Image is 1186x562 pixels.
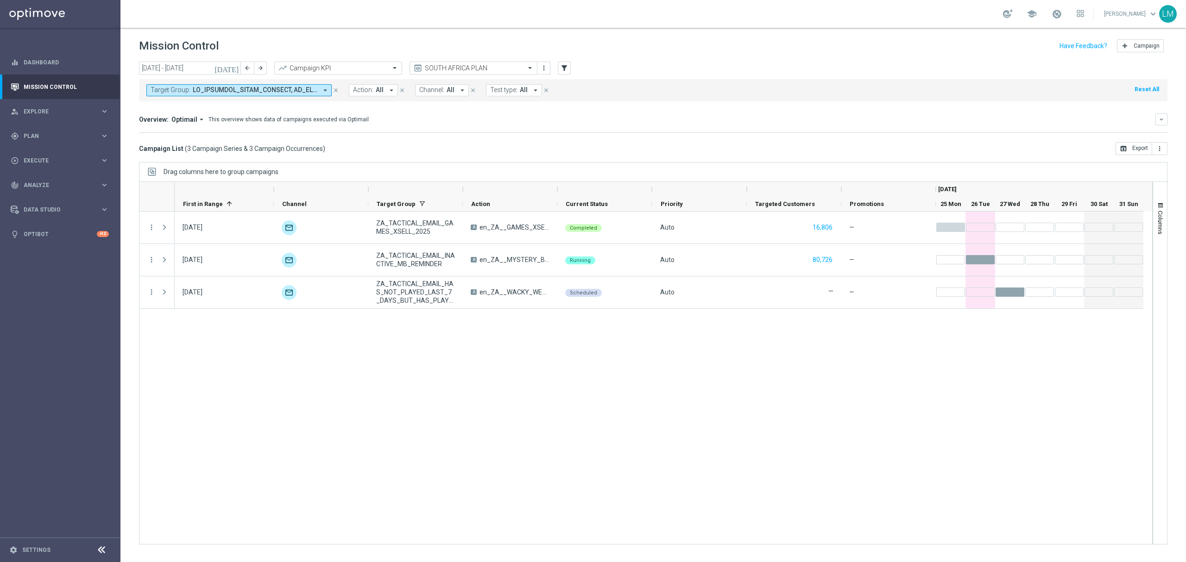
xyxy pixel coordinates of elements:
i: person_search [11,107,19,116]
span: Campaign [1134,43,1160,49]
i: keyboard_arrow_right [100,156,109,165]
span: Explore [24,109,100,114]
div: Optimail [282,253,296,268]
span: All [520,86,528,94]
span: 27 Wed [1000,200,1020,207]
colored-tag: Scheduled [565,288,602,297]
label: — [828,287,833,295]
button: Action: All arrow_drop_down [349,84,398,96]
div: play_circle_outline Execute keyboard_arrow_right [10,157,109,164]
span: Plan [24,133,100,139]
button: more_vert [1152,142,1167,155]
colored-tag: Running [565,256,595,264]
i: close [543,87,549,94]
button: more_vert [147,223,156,231]
a: Mission Control [24,75,109,99]
button: arrow_back [241,62,254,75]
button: 80,726 [812,254,833,266]
span: Channel: [419,86,444,94]
div: Execute [11,156,100,165]
span: ( [185,144,187,153]
a: Settings [22,547,50,553]
button: Channel: All arrow_drop_down [415,84,469,96]
span: Action [471,200,490,207]
span: Auto [660,288,675,296]
i: keyboard_arrow_down [1158,116,1165,123]
i: gps_fixed [11,132,19,140]
span: 26 Tue [971,200,990,207]
span: en_ZA__MYSTERY_BOX_REMINDER_REBRAND__EMT_ALL_EM_TAC_LT [479,256,549,264]
div: Explore [11,107,100,116]
span: [DATE] [938,186,957,193]
div: track_changes Analyze keyboard_arrow_right [10,181,109,189]
i: close [333,87,339,94]
button: Test type: All arrow_drop_down [486,84,542,96]
i: keyboard_arrow_right [100,205,109,214]
i: equalizer [11,58,19,67]
span: Target Group: [151,86,190,94]
div: Press SPACE to select this row. [175,244,1143,276]
span: school [1027,9,1037,19]
div: Press SPACE to select this row. [175,276,1143,309]
button: person_search Explore keyboard_arrow_right [10,108,109,115]
div: Dashboard [11,50,109,75]
i: [DATE] [214,64,240,72]
button: more_vert [147,288,156,296]
div: Mission Control [10,83,109,91]
a: [PERSON_NAME]keyboard_arrow_down [1103,7,1159,21]
i: open_in_browser [1120,145,1127,152]
div: Plan [11,132,100,140]
i: arrow_drop_down [387,86,396,94]
i: arrow_drop_down [321,86,329,94]
div: Optibot [11,222,109,246]
span: Completed [570,225,597,231]
button: gps_fixed Plan keyboard_arrow_right [10,132,109,140]
span: Priority [661,200,683,207]
button: close [469,85,477,95]
multiple-options-button: Export to CSV [1116,144,1167,152]
span: Promotions [850,200,884,207]
button: close [332,85,340,95]
i: arrow_drop_down [531,86,540,94]
i: track_changes [11,181,19,189]
div: Press SPACE to select this row. [175,212,1143,244]
span: ZA_TACTICAL_EMAIL_HAS_NOT_PLAYED_LAST_7_DAYS_BUT_HAS_PLAYED_THIS_MONTH [376,280,455,305]
div: 27 Aug 2025, Wednesday [183,288,202,296]
button: keyboard_arrow_down [1155,113,1167,125]
span: Action: [353,86,373,94]
span: 3 Campaign Series & 3 Campaign Occurrences [187,144,323,153]
span: All [447,86,454,94]
span: All [376,86,384,94]
div: Analyze [11,181,100,189]
colored-tag: Completed [565,223,602,232]
div: equalizer Dashboard [10,59,109,66]
span: 31 Sun [1119,200,1138,207]
div: 25 Aug 2025, Monday [183,223,202,231]
i: more_vert [147,256,156,264]
div: Press SPACE to select this row. [139,244,175,276]
span: Channel [282,200,307,207]
span: en_ZA__GAMES_XSELL_FREE_SPINS_DROP_HONEY_HONEY_HONEY__EMT_ALL_EM_TAC_LT [479,223,549,231]
button: Data Studio keyboard_arrow_right [10,206,109,213]
span: ZA_TACTICAL_EMAIL_INACTIVE_MB_REMINDER [376,251,455,268]
div: Press SPACE to select this row. [139,276,175,309]
i: arrow_forward [257,65,264,71]
span: Running [570,257,591,263]
img: Optimail [282,220,296,235]
span: Test type: [490,86,517,94]
span: 28 Thu [1030,200,1049,207]
button: arrow_forward [254,62,267,75]
div: Press SPACE to select this row. [139,212,175,244]
span: — [849,256,854,264]
i: close [399,87,405,94]
button: add Campaign [1117,39,1164,52]
div: 26 Aug 2025, Tuesday [183,256,202,264]
span: Drag columns here to group campaigns [164,168,278,175]
span: Data Studio [24,207,100,212]
span: ZA_TACTICAL_EMAIL_GAMES_XSELL_2025 [376,219,455,236]
i: keyboard_arrow_right [100,131,109,140]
